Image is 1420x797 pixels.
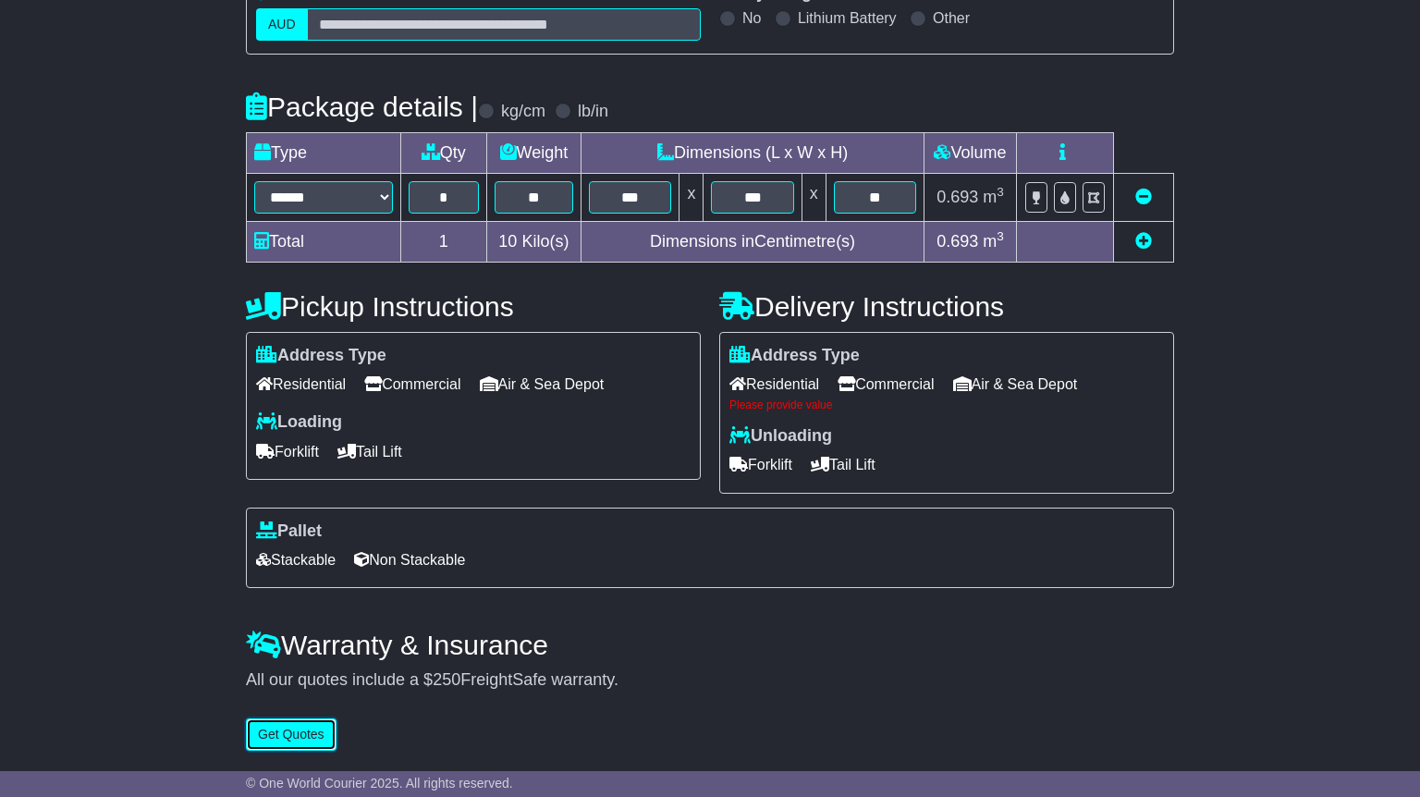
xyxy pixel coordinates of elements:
[997,229,1004,243] sup: 3
[337,437,402,466] span: Tail Lift
[729,426,832,447] label: Unloading
[679,173,704,221] td: x
[1135,188,1152,206] a: Remove this item
[401,221,487,262] td: 1
[1135,232,1152,251] a: Add new item
[246,630,1174,660] h4: Warranty & Insurance
[354,546,465,574] span: Non Stackable
[798,9,897,27] label: Lithium Battery
[246,776,513,791] span: © One World Courier 2025. All rights reserved.
[581,132,924,173] td: Dimensions (L x W x H)
[578,102,608,122] label: lb/in
[246,718,337,751] button: Get Quotes
[983,232,1004,251] span: m
[719,291,1174,322] h4: Delivery Instructions
[247,132,401,173] td: Type
[246,92,478,122] h4: Package details |
[729,450,792,479] span: Forklift
[501,102,545,122] label: kg/cm
[486,221,581,262] td: Kilo(s)
[581,221,924,262] td: Dimensions in Centimetre(s)
[247,221,401,262] td: Total
[742,9,761,27] label: No
[802,173,826,221] td: x
[256,521,322,542] label: Pallet
[498,232,517,251] span: 10
[729,346,860,366] label: Address Type
[983,188,1004,206] span: m
[364,370,460,398] span: Commercial
[401,132,487,173] td: Qty
[486,132,581,173] td: Weight
[256,370,346,398] span: Residential
[433,670,460,689] span: 250
[246,670,1174,691] div: All our quotes include a $ FreightSafe warranty.
[997,185,1004,199] sup: 3
[933,9,970,27] label: Other
[246,291,701,322] h4: Pickup Instructions
[256,8,308,41] label: AUD
[256,546,336,574] span: Stackable
[729,398,1164,411] div: Please provide value
[953,370,1078,398] span: Air & Sea Depot
[936,188,978,206] span: 0.693
[838,370,934,398] span: Commercial
[729,370,819,398] span: Residential
[811,450,875,479] span: Tail Lift
[256,346,386,366] label: Address Type
[924,132,1016,173] td: Volume
[936,232,978,251] span: 0.693
[480,370,605,398] span: Air & Sea Depot
[256,412,342,433] label: Loading
[256,437,319,466] span: Forklift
